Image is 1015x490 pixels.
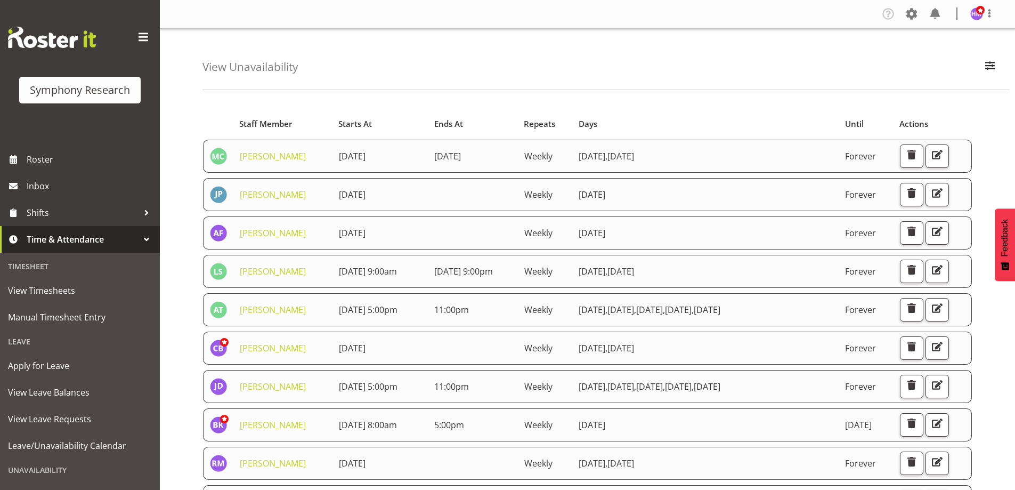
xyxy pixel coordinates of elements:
span: [DATE] 9:00am [339,266,397,277]
span: View Leave Requests [8,411,152,427]
a: [PERSON_NAME] [240,266,306,277]
span: [DATE] [339,189,366,200]
span: [DATE] [579,304,607,316]
span: [DATE] [434,150,461,162]
a: Leave/Unavailability Calendar [3,432,157,459]
span: Forever [845,457,876,469]
span: [DATE] 5:00pm [339,381,397,392]
img: ailine-faukafa1966.jpg [210,224,227,242]
span: , [605,342,607,354]
span: , [663,381,665,392]
span: [DATE] [579,150,607,162]
span: Forever [845,150,876,162]
span: Apply for Leave [8,358,152,374]
span: [DATE] [339,227,366,239]
button: Edit Unavailability [925,452,949,475]
button: Filter Employees [979,55,1001,79]
span: [DATE] 5:00pm [339,304,397,316]
a: [PERSON_NAME] [240,457,306,469]
span: Actions [899,118,928,130]
span: [DATE] [579,381,607,392]
span: , [605,266,607,277]
button: Delete Unavailability [900,221,923,245]
span: , [692,304,694,316]
span: , [663,304,665,316]
span: 11:00pm [434,304,469,316]
img: jennifer-donovan1879.jpg [210,378,227,395]
span: Weekly [524,342,553,354]
button: Delete Unavailability [900,260,923,283]
a: Manual Timesheet Entry [3,304,157,331]
a: [PERSON_NAME] [240,189,306,200]
span: Forever [845,304,876,316]
span: Weekly [524,304,553,316]
span: , [605,150,607,162]
img: Rosterit website logo [8,27,96,48]
span: Days [579,118,597,130]
div: Unavailability [3,459,157,481]
button: Delete Unavailability [900,413,923,437]
a: View Timesheets [3,277,157,304]
img: carol-berryman1263.jpg [210,340,227,357]
span: [DATE] [607,304,636,316]
span: [DATE] 9:00pm [434,266,493,277]
button: Edit Unavailability [925,375,949,398]
button: Feedback - Show survey [995,208,1015,281]
span: , [605,381,607,392]
span: [DATE] [579,189,605,200]
span: [DATE] [339,342,366,354]
span: Forever [845,189,876,200]
span: Weekly [524,419,553,431]
img: hitesh-makan1261.jpg [970,7,983,20]
span: [DATE] [579,342,607,354]
a: [PERSON_NAME] [240,381,306,392]
span: View Leave Balances [8,384,152,400]
span: [DATE] [579,457,607,469]
img: matthew-coleman1906.jpg [210,148,227,165]
img: linda-saunders1898.jpg [210,263,227,280]
span: View Timesheets [8,283,152,299]
span: , [634,381,636,392]
span: Ends At [434,118,463,130]
span: Until [845,118,864,130]
span: [DATE] [607,150,634,162]
div: Timesheet [3,255,157,277]
span: Feedback [1000,219,1010,256]
span: [DATE] [845,419,872,431]
span: 5:00pm [434,419,464,431]
span: [DATE] [339,457,366,469]
button: Delete Unavailability [900,375,923,398]
span: , [634,304,636,316]
span: Weekly [524,227,553,239]
span: Forever [845,266,876,277]
span: Staff Member [239,118,293,130]
img: bhavik-kanna1260.jpg [210,416,227,433]
button: Edit Unavailability [925,260,949,283]
span: Weekly [524,457,553,469]
span: Shifts [27,205,139,221]
span: [DATE] [665,381,694,392]
span: [DATE] [607,381,636,392]
a: [PERSON_NAME] [240,227,306,239]
span: [DATE] 8:00am [339,419,397,431]
div: Leave [3,331,157,352]
button: Edit Unavailability [925,336,949,360]
span: Forever [845,381,876,392]
span: Roster [27,151,155,167]
a: View Leave Balances [3,379,157,406]
span: , [692,381,694,392]
span: Inbox [27,178,155,194]
button: Edit Unavailability [925,413,949,437]
span: [DATE] [607,266,634,277]
button: Delete Unavailability [900,452,923,475]
img: angela-tunnicliffe1838.jpg [210,301,227,318]
button: Edit Unavailability [925,144,949,168]
button: Edit Unavailability [925,298,949,322]
span: Weekly [524,189,553,200]
a: Apply for Leave [3,352,157,379]
h4: View Unavailability [202,61,298,73]
span: [DATE] [694,304,720,316]
span: Manual Timesheet Entry [8,309,152,325]
span: [DATE] [665,304,694,316]
span: Forever [845,227,876,239]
